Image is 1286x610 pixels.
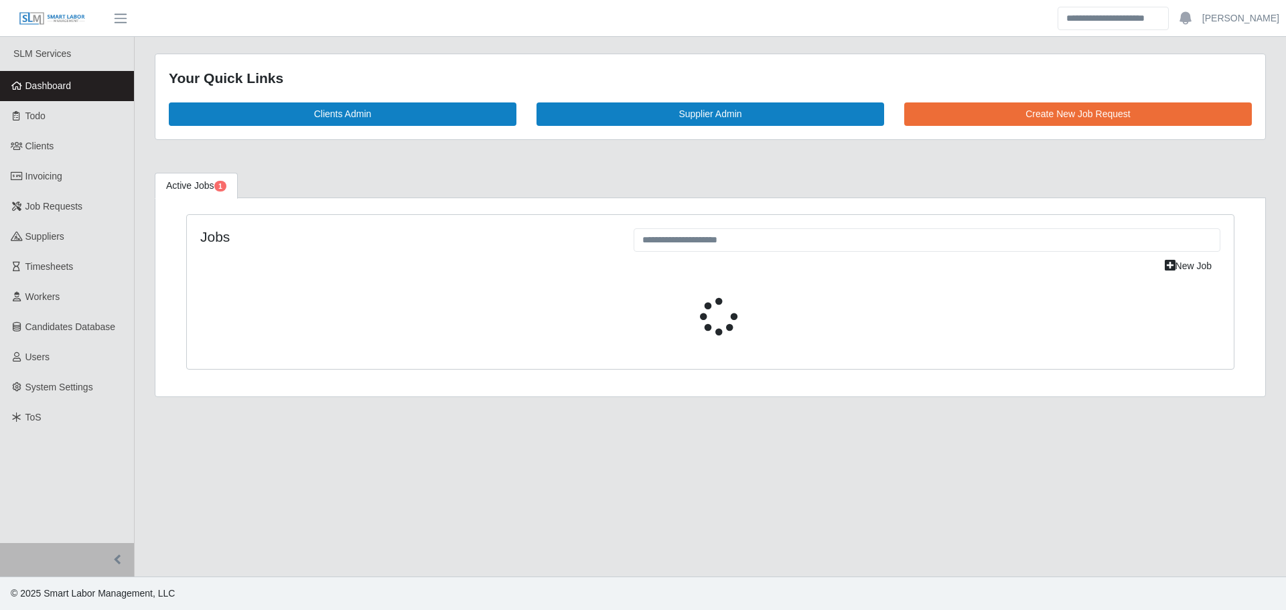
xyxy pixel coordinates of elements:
a: Supplier Admin [537,102,884,126]
span: Pending Jobs [214,181,226,192]
a: [PERSON_NAME] [1202,11,1279,25]
span: Clients [25,141,54,151]
span: Invoicing [25,171,62,181]
span: ToS [25,412,42,423]
span: Candidates Database [25,321,116,332]
input: Search [1058,7,1169,30]
span: Suppliers [25,231,64,242]
img: SLM Logo [19,11,86,26]
h4: Jobs [200,228,614,245]
span: System Settings [25,382,93,392]
a: Clients Admin [169,102,516,126]
a: New Job [1156,254,1220,278]
span: Dashboard [25,80,72,91]
span: Users [25,352,50,362]
span: Todo [25,110,46,121]
span: Job Requests [25,201,83,212]
span: SLM Services [13,48,71,59]
a: Create New Job Request [904,102,1252,126]
span: Workers [25,291,60,302]
span: Timesheets [25,261,74,272]
a: Active Jobs [155,173,238,199]
div: Your Quick Links [169,68,1252,89]
span: © 2025 Smart Labor Management, LLC [11,588,175,599]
